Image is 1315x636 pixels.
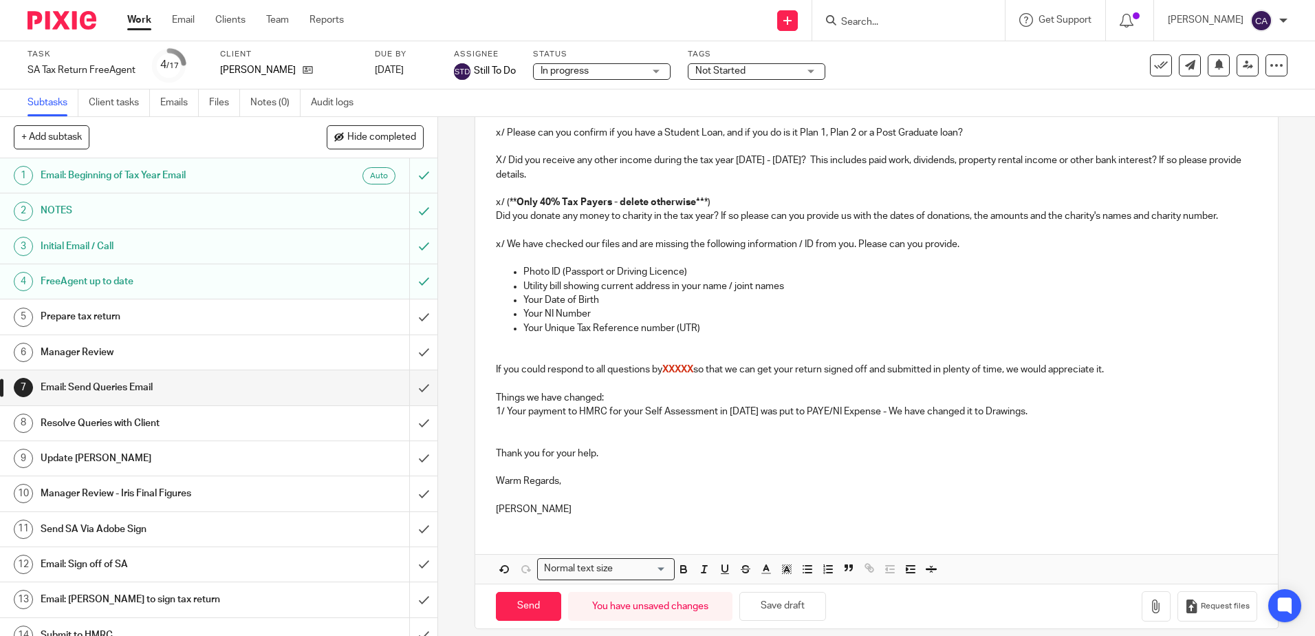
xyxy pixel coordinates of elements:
div: 8 [14,414,33,433]
input: Search for option [617,562,666,576]
a: Email [172,13,195,27]
label: Tags [688,49,825,60]
span: Still To Do [474,64,516,78]
span: Hide completed [347,132,416,143]
button: Request files [1177,591,1257,622]
p: Things we have changed: [496,391,1257,405]
div: 1 [14,166,33,185]
span: XXXXX [662,365,693,374]
h1: Update [PERSON_NAME] [41,448,277,469]
a: Files [209,89,240,116]
div: Search for option [537,558,675,580]
input: Send [496,592,561,622]
a: Client tasks [89,89,150,116]
h1: Email: [PERSON_NAME] to sign tax return [41,589,277,610]
small: /17 [166,62,179,70]
input: Search [840,17,964,29]
p: Utility bill showing current address in your name / joint names [523,279,1257,293]
label: Client [220,49,358,60]
p: Your NI Number [523,307,1257,321]
h1: Manager Review - Iris Final Figures [41,483,277,504]
p: Thank you for your help. [496,447,1257,460]
span: [DATE] [375,65,404,75]
div: 9 [14,449,33,468]
span: Get Support [1039,15,1091,25]
div: SA Tax Return FreeAgent [28,63,135,77]
label: Task [28,49,135,60]
span: Not Started [695,66,746,76]
div: 13 [14,590,33,609]
img: svg%3E [454,63,470,80]
button: Hide completed [327,125,424,149]
p: x/ Please can you confirm if you have a Student Loan, and if you do is it Plan 1, Plan 2 or a Pos... [496,126,1257,140]
h1: Prepare tax return [41,306,277,327]
div: 4 [160,57,179,73]
a: Clients [215,13,246,27]
p: Your Date of Birth [523,293,1257,307]
div: 5 [14,308,33,327]
a: Notes (0) [250,89,301,116]
div: 4 [14,272,33,291]
div: 2 [14,202,33,221]
div: Auto [362,167,395,184]
div: You have unsaved changes [568,592,732,622]
p: [PERSON_NAME] [220,63,296,77]
div: 11 [14,520,33,539]
img: svg%3E [1250,10,1272,32]
a: Work [127,13,151,27]
button: + Add subtask [14,125,89,149]
h1: Resolve Queries with Client [41,413,277,434]
label: Assignee [454,49,516,60]
div: 3 [14,237,33,256]
p: Your Unique Tax Reference number (UTR) [523,321,1257,335]
strong: Only 40% Tax Payers - delete otherwise** [517,198,704,207]
a: Audit logs [311,89,364,116]
p: Photo ID (Passport or Driving Licence) [523,265,1257,279]
h1: Manager Review [41,342,277,363]
p: Did you donate any money to charity in the tax year? If so please can you provide us with the dat... [496,209,1257,223]
p: X/ Did you receive any other income during the tax year [DATE] - [DATE]? This includes paid work,... [496,153,1257,182]
label: Due by [375,49,437,60]
button: Save draft [739,592,826,622]
span: Request files [1201,601,1250,612]
a: Team [266,13,289,27]
a: Reports [309,13,344,27]
p: 1/ Your payment to HMRC for your Self Assessment in [DATE] was put to PAYE/NI Expense - We have c... [496,405,1257,418]
span: In progress [541,66,589,76]
div: 6 [14,343,33,362]
h1: Email: Send Queries Email [41,377,277,398]
p: x/ We have checked our files and are missing the following information / ID from you. Please can ... [496,237,1257,251]
div: 7 [14,378,33,397]
div: 10 [14,484,33,503]
img: Pixie [28,11,96,30]
p: If you could respond to all questions by so that we can get your return signed off and submitted ... [496,363,1257,377]
p: Warm Regards, [496,474,1257,488]
h1: Email: Sign off of SA [41,554,277,575]
h1: FreeAgent up to date [41,271,277,292]
p: [PERSON_NAME] [1168,13,1243,27]
h1: Email: Beginning of Tax Year Email [41,165,277,186]
h1: NOTES [41,200,277,221]
label: Status [533,49,671,60]
a: Subtasks [28,89,78,116]
span: Normal text size [541,562,616,576]
div: 12 [14,555,33,574]
h1: Initial Email / Call [41,236,277,257]
a: Emails [160,89,199,116]
p: [PERSON_NAME] [496,502,1257,516]
h1: Send SA Via Adobe Sign [41,519,277,540]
